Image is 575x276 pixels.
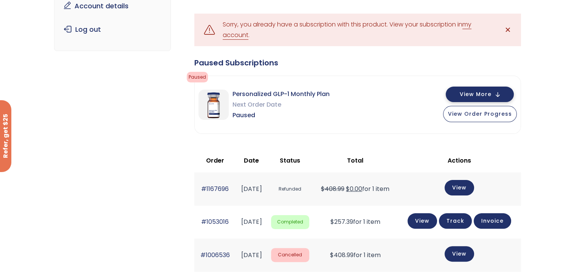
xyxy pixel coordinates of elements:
time: [DATE] [241,217,262,226]
button: View More [446,87,514,102]
span: 408.99 [330,251,353,259]
span: ✕ [504,25,511,35]
a: #1053016 [201,217,229,226]
span: Date [244,156,259,165]
a: Invoice [474,213,511,229]
span: Next Order Date [232,99,330,110]
span: Refunded [271,182,309,196]
td: for 1 item [313,239,397,271]
span: Actions [448,156,471,165]
td: for 1 item [313,206,397,239]
time: [DATE] [241,251,262,259]
span: View Order Progress [448,110,512,118]
a: View [408,213,437,229]
a: #1167696 [201,185,229,193]
a: View [445,246,474,262]
span: Cancelled [271,248,309,262]
div: Paused Subscriptions [194,57,521,68]
a: ✕ [500,22,515,37]
span: Order [206,156,224,165]
a: #1006536 [200,251,230,259]
span: $ [346,185,350,193]
span: Status [280,156,300,165]
td: for 1 item [313,172,397,205]
span: Paused [232,110,330,121]
span: View More [460,92,491,97]
span: Completed [271,215,309,229]
span: $ [330,251,334,259]
span: Paused [187,72,208,82]
span: Total [347,156,363,165]
span: $ [330,217,334,226]
span: 257.39 [330,217,353,226]
a: View [445,180,474,195]
span: 0.00 [346,185,362,193]
a: Track [439,213,472,229]
div: Sorry, you already have a subscription with this product. View your subscription in . [223,19,493,40]
button: View Order Progress [443,106,517,122]
img: Personalized GLP-1 Monthly Plan [198,90,229,120]
span: Personalized GLP-1 Monthly Plan [232,89,330,99]
time: [DATE] [241,185,262,193]
del: $408.99 [321,185,344,193]
a: Log out [60,22,165,37]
